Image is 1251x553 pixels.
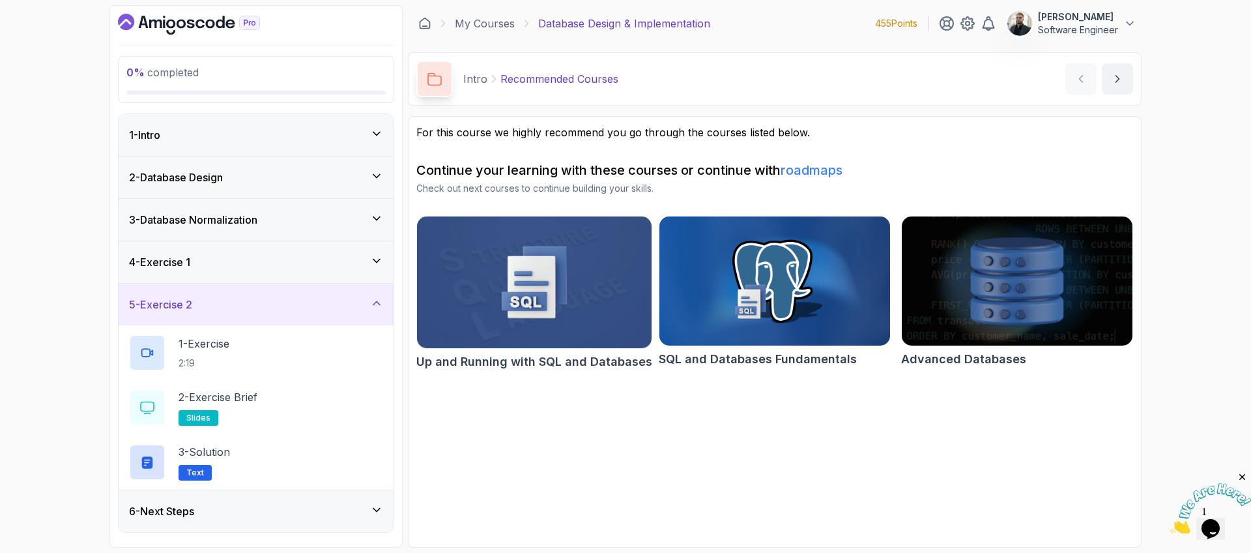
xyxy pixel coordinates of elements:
[119,284,394,325] button: 5-Exercise 2
[416,353,652,371] h2: Up and Running with SQL and Databases
[119,114,394,156] button: 1-Intro
[659,350,857,368] h2: SQL and Databases Fundamentals
[416,161,1133,179] h2: Continue your learning with these courses or continue with
[126,66,199,79] span: completed
[417,217,652,348] img: Up and Running with SQL and Databases card
[179,357,229,370] p: 2:19
[418,17,431,30] a: Dashboard
[129,389,383,426] button: 2-Exercise Briefslides
[659,216,891,368] a: SQL and Databases Fundamentals cardSQL and Databases Fundamentals
[186,413,210,423] span: slides
[500,71,618,87] p: Recommended Courses
[1038,23,1118,37] p: Software Engineer
[179,336,229,351] p: 1 - Exercise
[1102,63,1133,95] button: next content
[416,182,1133,195] p: Check out next courses to continue building your skills.
[1007,11,1032,36] img: user profile image
[126,66,145,79] span: 0 %
[119,490,394,532] button: 6-Next Steps
[129,503,194,519] h3: 6 - Next Steps
[416,125,1133,140] p: For this course we highly recommend you go through the courses listed below.
[129,444,383,481] button: 3-SolutionText
[902,217,1132,346] img: Advanced Databases card
[538,16,710,31] p: Database Design & Implementation
[186,468,204,478] span: Text
[659,217,890,346] img: SQL and Databases Fundamentals card
[5,5,10,16] span: 1
[129,254,190,270] h3: 4 - Exercise 1
[129,127,160,143] h3: 1 - Intro
[455,16,515,31] a: My Courses
[129,335,383,371] button: 1-Exercise2:19
[1038,10,1118,23] p: [PERSON_NAME]
[129,212,257,228] h3: 3 - Database Normalization
[179,389,257,405] p: 2 - Exercise Brief
[416,216,652,371] a: Up and Running with SQL and Databases cardUp and Running with SQL and Databases
[129,170,223,185] h3: 2 - Database Design
[119,199,394,241] button: 3-Database Normalization
[781,162,842,178] a: roadmaps
[119,157,394,198] button: 2-Database Design
[119,241,394,283] button: 4-Exercise 1
[463,71,487,87] p: Intro
[1007,10,1136,37] button: user profile image[PERSON_NAME]Software Engineer
[901,350,1026,368] h2: Advanced Databases
[179,444,230,460] p: 3 - Solution
[1065,63,1097,95] button: previous content
[875,17,917,30] p: 455 Points
[1170,471,1251,533] iframe: chat widget
[118,14,290,35] a: Dashboard
[129,297,192,312] h3: 5 - Exercise 2
[901,216,1133,368] a: Advanced Databases cardAdvanced Databases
